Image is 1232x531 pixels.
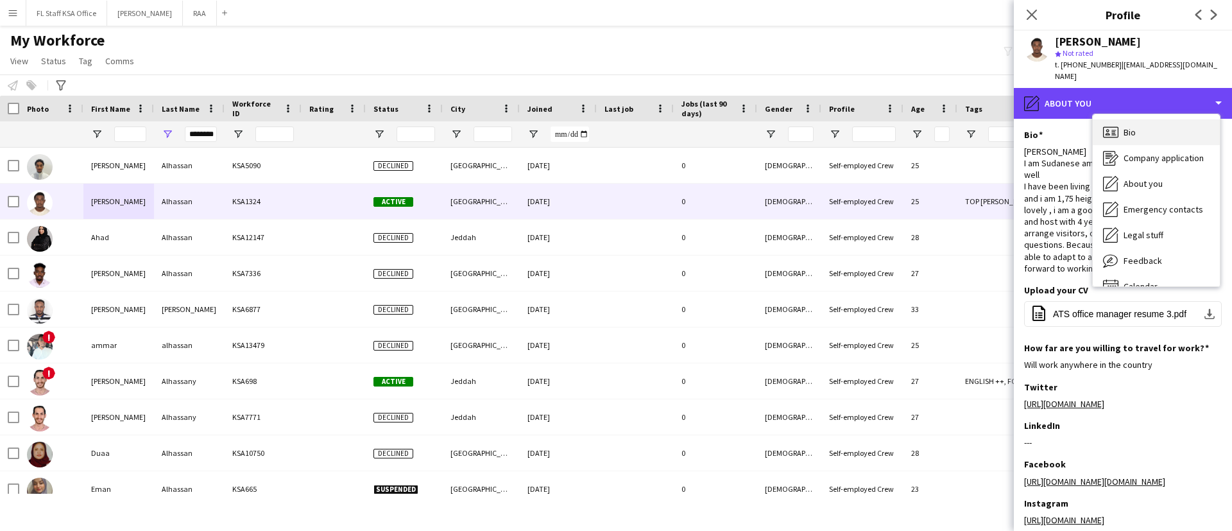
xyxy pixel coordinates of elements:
a: [URL][DOMAIN_NAME] [1024,514,1104,526]
div: Duaa [83,435,154,471]
div: Self-employed Crew [821,363,903,399]
div: Self-employed Crew [821,220,903,255]
div: 0 [674,363,757,399]
a: Status [36,53,71,69]
div: [DATE] [520,220,597,255]
div: Alhassan [154,435,225,471]
span: Calendar [1124,281,1158,292]
div: 0 [674,292,757,327]
div: Self-employed Crew [821,435,903,471]
div: [PERSON_NAME] [1055,36,1141,48]
span: Photo [27,104,49,114]
div: [DATE] [520,435,597,471]
div: Ahad [83,220,154,255]
div: Bio [1093,119,1220,145]
img: Ahad Alhassan [27,226,53,252]
img: Duaa Alhassan [27,442,53,467]
input: Profile Filter Input [852,126,896,142]
div: [DEMOGRAPHIC_DATA] [757,148,821,183]
input: Last Name Filter Input [185,126,217,142]
img: Eman Alhassan [27,478,53,503]
button: ATS office manager resume 3.pdf [1024,301,1222,327]
div: [DEMOGRAPHIC_DATA] [757,327,821,363]
h3: Instagram [1024,498,1068,509]
a: Comms [100,53,139,69]
div: Self-employed Crew [821,184,903,219]
span: Declined [373,305,413,315]
input: Joined Filter Input [551,126,589,142]
span: Workforce ID [232,99,278,118]
input: Gender Filter Input [788,126,814,142]
span: Suspended [373,485,418,494]
div: 25 [903,148,957,183]
span: Status [41,55,66,67]
button: RAA [183,1,217,26]
div: Jeddah [443,399,520,435]
div: KSA10750 [225,435,302,471]
button: FL Staff KSA Office [26,1,107,26]
button: Open Filter Menu [91,128,103,140]
h3: Facebook [1024,458,1066,470]
div: [PERSON_NAME] [83,292,154,327]
div: 0 [674,184,757,219]
div: [DEMOGRAPHIC_DATA] [757,256,821,291]
button: Open Filter Menu [232,128,244,140]
div: KSA1324 [225,184,302,219]
div: 0 [674,471,757,507]
span: Last job [604,104,633,114]
div: [DEMOGRAPHIC_DATA] [757,292,821,327]
button: Open Filter Menu [527,128,539,140]
div: KSA698 [225,363,302,399]
span: Active [373,197,413,207]
div: Alhassany [154,363,225,399]
div: Self-employed Crew [821,148,903,183]
button: Open Filter Menu [373,128,385,140]
span: Rating [309,104,334,114]
span: My Workforce [10,31,105,50]
div: 0 [674,435,757,471]
div: [GEOGRAPHIC_DATA] [443,327,520,363]
button: [PERSON_NAME] [107,1,183,26]
input: Age Filter Input [934,126,950,142]
div: [PERSON_NAME] [83,399,154,435]
button: Open Filter Menu [162,128,173,140]
div: 27 [903,363,957,399]
a: Tag [74,53,98,69]
button: Open Filter Menu [765,128,776,140]
div: Jeddah [443,363,520,399]
div: 28 [903,220,957,255]
span: Comms [105,55,134,67]
div: [DATE] [520,256,597,291]
div: Eman [83,471,154,507]
div: [GEOGRAPHIC_DATA] [443,435,520,471]
img: Ahmed Alhassan [27,262,53,288]
div: Self-employed Crew [821,256,903,291]
div: --- [1024,437,1222,448]
span: t. [PHONE_NUMBER] [1055,60,1122,69]
h3: Profile [1014,6,1232,23]
div: [GEOGRAPHIC_DATA] [443,292,520,327]
div: About you [1014,88,1232,119]
div: 27 [903,256,957,291]
span: | [EMAIL_ADDRESS][DOMAIN_NAME] [1055,60,1217,81]
div: [PERSON_NAME] I am Sudanese amd I speak English and Arabic as well I have been living in [GEOGRAP... [1024,146,1222,274]
div: Jeddah [443,220,520,255]
div: [DATE] [520,399,597,435]
div: Alhassan [154,184,225,219]
a: [URL][DOMAIN_NAME] [1024,398,1104,410]
div: [PERSON_NAME] [83,363,154,399]
span: Active [373,377,413,387]
div: [DATE] [520,292,597,327]
div: Alhassan [154,471,225,507]
span: Joined [527,104,552,114]
div: KSA13479 [225,327,302,363]
div: [PERSON_NAME] [83,148,154,183]
span: Company application [1124,152,1204,164]
img: Anas Alhassany [27,406,53,431]
div: Alhassan [154,256,225,291]
span: First Name [91,104,130,114]
span: About you [1124,178,1163,189]
div: KSA12147 [225,220,302,255]
span: Declined [373,413,413,422]
button: Open Filter Menu [965,128,977,140]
